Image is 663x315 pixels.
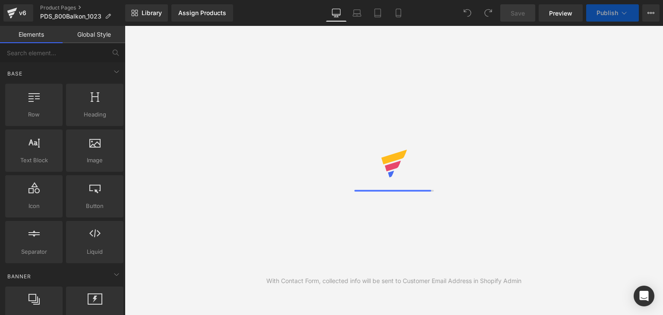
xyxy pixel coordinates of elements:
span: Icon [8,202,60,211]
span: Base [6,69,23,78]
a: Tablet [367,4,388,22]
a: Product Pages [40,4,125,11]
span: Save [511,9,525,18]
a: Mobile [388,4,409,22]
div: Open Intercom Messenger [634,286,654,306]
span: Library [142,9,162,17]
button: Redo [480,4,497,22]
span: Publish [597,9,618,16]
button: Undo [459,4,476,22]
span: Preview [549,9,572,18]
a: Preview [539,4,583,22]
span: Banner [6,272,32,280]
span: Separator [8,247,60,256]
a: v6 [3,4,33,22]
span: Liquid [69,247,121,256]
a: Desktop [326,4,347,22]
span: Button [69,202,121,211]
div: Assign Products [178,9,226,16]
a: New Library [125,4,168,22]
a: Global Style [63,26,125,43]
span: Text Block [8,156,60,165]
span: PDS_800Balkon_1023 [40,13,101,20]
div: With Contact Form, collected info will be sent to Customer Email Address in Shopify Admin [266,276,521,286]
span: Heading [69,110,121,119]
button: Publish [586,4,639,22]
span: Image [69,156,121,165]
a: Laptop [347,4,367,22]
div: v6 [17,7,28,19]
span: Row [8,110,60,119]
button: More [642,4,660,22]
